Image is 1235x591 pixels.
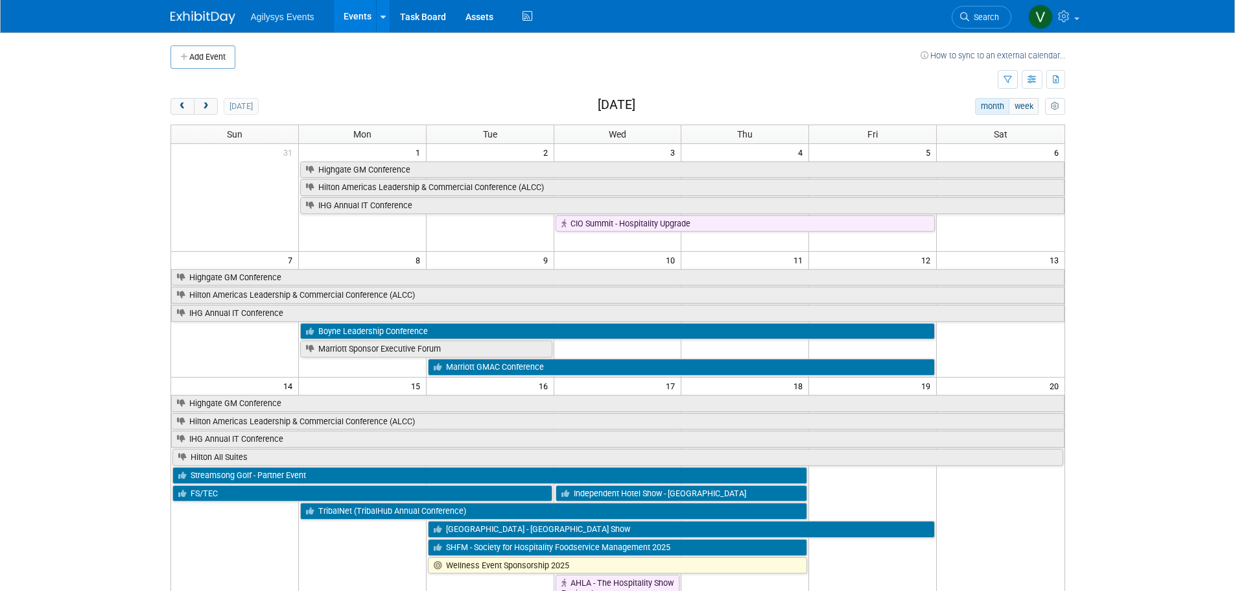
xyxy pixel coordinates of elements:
[975,98,1009,115] button: month
[969,12,999,22] span: Search
[867,129,878,139] span: Fri
[171,11,235,24] img: ExhibitDay
[171,305,1064,322] a: IHG Annual IT Conference
[224,98,258,115] button: [DATE]
[282,378,298,394] span: 14
[172,485,552,502] a: FS/TEC
[921,51,1065,60] a: How to sync to an external calendar...
[1048,252,1064,268] span: 13
[300,179,1064,196] a: Hilton Americas Leadership & Commercial Conference (ALCC)
[428,539,808,556] a: SHFM - Society for Hospitality Foodservice Management 2025
[1045,98,1064,115] button: myCustomButton
[171,287,1064,304] a: Hilton Americas Leadership & Commercial Conference (ALCC)
[483,129,497,139] span: Tue
[171,98,194,115] button: prev
[556,485,808,502] a: Independent Hotel Show - [GEOGRAPHIC_DATA]
[556,215,935,232] a: CIO Summit - Hospitality Upgrade
[172,449,1063,466] a: Hilton All Suites
[287,252,298,268] span: 7
[171,431,1064,448] a: IHG Annual IT Conference
[1053,144,1064,160] span: 6
[792,378,808,394] span: 18
[669,144,681,160] span: 3
[792,252,808,268] span: 11
[665,378,681,394] span: 17
[194,98,218,115] button: next
[172,467,808,484] a: Streamsong Golf - Partner Event
[1028,5,1053,29] img: Vaitiare Munoz
[1051,103,1059,111] i: Personalize Calendar
[171,395,1064,412] a: Highgate GM Conference
[920,252,936,268] span: 12
[428,359,935,376] a: Marriott GMAC Conference
[300,162,1064,178] a: Highgate GM Conference
[300,503,807,520] a: TribalNet (TribalHub Annual Conference)
[994,129,1007,139] span: Sat
[797,144,808,160] span: 4
[414,144,426,160] span: 1
[300,197,1064,214] a: IHG Annual IT Conference
[1048,378,1064,394] span: 20
[410,378,426,394] span: 15
[171,413,1064,430] a: Hilton Americas Leadership & Commercial Conference (ALCC)
[952,6,1011,29] a: Search
[920,378,936,394] span: 19
[251,12,314,22] span: Agilysys Events
[665,252,681,268] span: 10
[737,129,753,139] span: Thu
[282,144,298,160] span: 31
[542,252,554,268] span: 9
[227,129,242,139] span: Sun
[171,269,1064,286] a: Highgate GM Conference
[353,129,371,139] span: Mon
[1009,98,1039,115] button: week
[537,378,554,394] span: 16
[609,129,626,139] span: Wed
[300,323,935,340] a: Boyne Leadership Conference
[598,98,635,112] h2: [DATE]
[300,341,552,357] a: Marriott Sponsor Executive Forum
[428,521,935,538] a: [GEOGRAPHIC_DATA] - [GEOGRAPHIC_DATA] Show
[414,252,426,268] span: 8
[428,557,808,574] a: Wellness Event Sponsorship 2025
[542,144,554,160] span: 2
[924,144,936,160] span: 5
[171,45,235,69] button: Add Event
